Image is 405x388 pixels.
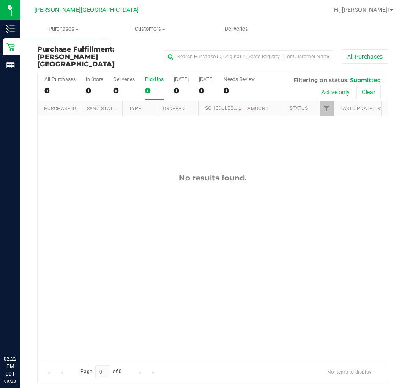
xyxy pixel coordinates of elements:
a: Purchase ID [44,106,76,112]
inline-svg: Inventory [6,25,15,33]
a: Filter [320,101,334,116]
button: Clear [356,85,381,99]
div: 0 [224,86,255,96]
span: Deliveries [213,25,260,33]
a: Deliveries [194,20,280,38]
iframe: Resource center [8,320,34,346]
inline-svg: Retail [6,43,15,51]
a: Sync Status [87,106,119,112]
div: 0 [44,86,76,96]
p: 02:22 PM EDT [4,355,16,378]
div: 0 [145,86,164,96]
div: Needs Review [224,77,255,82]
div: PickUps [145,77,164,82]
h3: Purchase Fulfillment: [37,46,154,68]
div: All Purchases [44,77,76,82]
div: [DATE] [174,77,189,82]
span: Page of 0 [73,365,129,378]
span: Hi, [PERSON_NAME]! [334,6,389,13]
span: No items to display [320,365,378,378]
div: Deliveries [113,77,135,82]
div: No results found. [38,173,388,183]
div: 0 [174,86,189,96]
a: Ordered [163,106,185,112]
inline-svg: Reports [6,61,15,69]
div: 0 [199,86,213,96]
span: Filtering on status: [293,77,348,83]
span: [PERSON_NAME][GEOGRAPHIC_DATA] [34,6,139,14]
a: Status [290,105,308,111]
a: Amount [247,106,268,112]
input: Search Purchase ID, Original ID, State Registry ID or Customer Name... [164,50,333,63]
a: Scheduled [205,105,244,111]
span: Customers [107,25,193,33]
p: 09/23 [4,378,16,384]
div: 0 [86,86,103,96]
div: In Store [86,77,103,82]
span: [PERSON_NAME][GEOGRAPHIC_DATA] [37,53,115,68]
span: Submitted [350,77,381,83]
a: Purchases [20,20,107,38]
div: 0 [113,86,135,96]
a: Customers [107,20,194,38]
a: Type [129,106,141,112]
span: Purchases [20,25,107,33]
button: Active only [316,85,355,99]
div: [DATE] [199,77,213,82]
button: All Purchases [342,49,388,64]
a: Last Updated By [340,106,383,112]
